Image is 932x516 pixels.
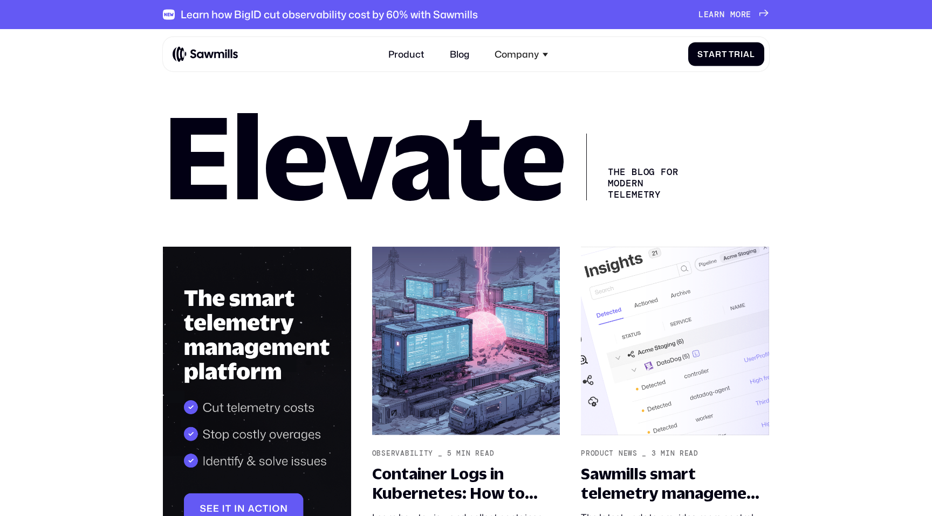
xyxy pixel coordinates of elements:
div: Company [488,41,555,67]
span: t [722,50,727,59]
span: a [709,10,714,19]
div: Company [495,48,539,60]
div: 5 [447,449,452,458]
div: Sawmills smart telemetry management just got smarter [581,464,769,503]
div: min read [661,449,698,458]
span: t [703,50,709,59]
div: min read [456,449,494,458]
a: Learnmore [698,10,769,19]
span: T [729,50,734,59]
span: i [741,50,743,59]
a: StartTrial [688,43,764,66]
span: S [697,50,703,59]
span: r [741,10,746,19]
span: a [743,50,750,59]
span: e [704,10,709,19]
span: a [709,50,715,59]
span: r [734,50,741,59]
span: m [730,10,736,19]
span: r [714,10,719,19]
span: r [715,50,722,59]
div: Observability [372,449,433,458]
div: Learn how BigID cut observability cost by 60% with Sawmills [181,8,478,20]
div: Product News [581,449,638,458]
a: Blog [443,41,476,67]
span: L [698,10,704,19]
span: l [750,50,755,59]
span: e [746,10,751,19]
span: n [719,10,725,19]
span: o [736,10,741,19]
div: _ [438,449,443,458]
div: 3 [652,449,656,458]
h1: Elevate [163,110,565,200]
div: _ [642,449,647,458]
div: Container Logs in Kubernetes: How to View and Collect Them [372,464,560,503]
div: The Blog for Modern telemetry [586,134,680,200]
a: Product [381,41,431,67]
